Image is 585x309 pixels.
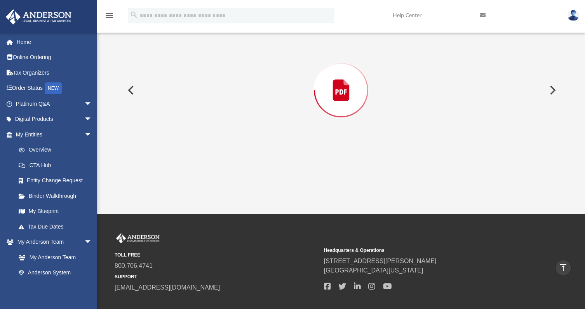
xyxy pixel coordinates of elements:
a: Online Ordering [5,50,104,65]
span: arrow_drop_down [84,127,100,143]
a: 800.706.4741 [115,262,153,269]
a: My Entitiesarrow_drop_down [5,127,104,142]
a: [EMAIL_ADDRESS][DOMAIN_NAME] [115,284,220,291]
button: Previous File [122,79,139,101]
img: Anderson Advisors Platinum Portal [3,9,74,24]
a: Client Referrals [11,280,100,296]
img: Anderson Advisors Platinum Portal [115,233,161,243]
button: Next File [543,79,561,101]
i: vertical_align_top [559,263,568,272]
a: menu [105,15,114,20]
div: NEW [45,82,62,94]
a: [STREET_ADDRESS][PERSON_NAME] [324,258,437,264]
a: CTA Hub [11,157,104,173]
small: TOLL FREE [115,251,319,258]
a: Digital Productsarrow_drop_down [5,112,104,127]
a: My Anderson Team [11,250,96,265]
span: arrow_drop_down [84,234,100,250]
a: [GEOGRAPHIC_DATA][US_STATE] [324,267,423,274]
a: Platinum Q&Aarrow_drop_down [5,96,104,112]
i: search [130,10,138,19]
i: menu [105,11,114,20]
a: Home [5,34,104,50]
a: My Blueprint [11,204,100,219]
span: arrow_drop_down [84,96,100,112]
a: Overview [11,142,104,158]
small: Headquarters & Operations [324,247,528,254]
a: My Anderson Teamarrow_drop_down [5,234,100,250]
small: SUPPORT [115,273,319,280]
a: Anderson System [11,265,100,281]
a: Entity Change Request [11,173,104,189]
a: Order StatusNEW [5,80,104,96]
a: Tax Due Dates [11,219,104,234]
span: arrow_drop_down [84,112,100,127]
img: User Pic [568,10,579,21]
a: Binder Walkthrough [11,188,104,204]
a: Tax Organizers [5,65,104,80]
a: vertical_align_top [555,260,571,276]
